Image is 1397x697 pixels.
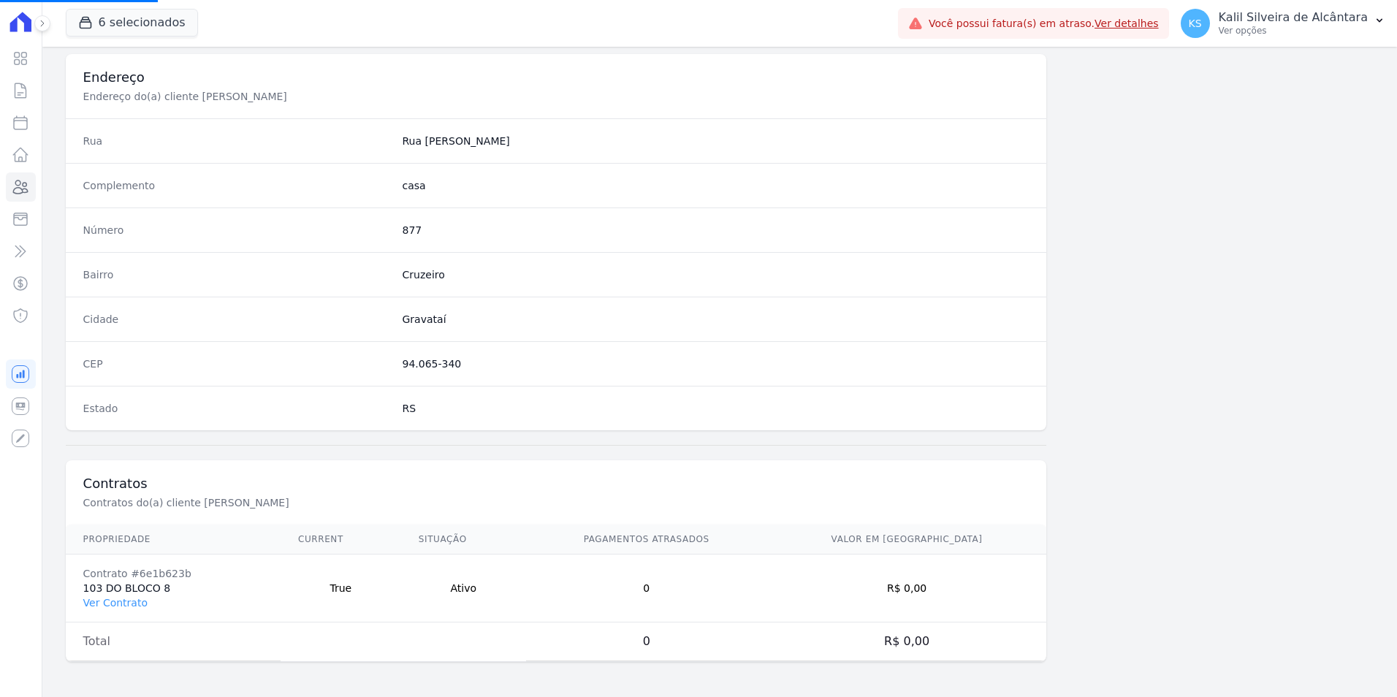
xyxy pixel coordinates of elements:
[83,597,148,609] a: Ver Contrato
[66,555,281,622] td: 103 DO BLOCO 8
[83,89,574,104] p: Endereço do(a) cliente [PERSON_NAME]
[526,555,767,622] td: 0
[767,525,1047,555] th: Valor em [GEOGRAPHIC_DATA]
[403,178,1029,193] dd: casa
[66,525,281,555] th: Propriedade
[403,401,1029,416] dd: RS
[1219,10,1368,25] p: Kalil Silveira de Alcântara
[66,622,281,661] td: Total
[281,525,401,555] th: Current
[83,69,1029,86] h3: Endereço
[83,357,391,371] dt: CEP
[929,16,1159,31] span: Você possui fatura(s) em atraso.
[83,401,391,416] dt: Estado
[1219,25,1368,37] p: Ver opções
[83,267,391,282] dt: Bairro
[83,178,391,193] dt: Complemento
[83,566,263,581] div: Contrato #6e1b623b
[401,525,526,555] th: Situação
[403,134,1029,148] dd: Rua [PERSON_NAME]
[767,555,1047,622] td: R$ 0,00
[403,223,1029,237] dd: 877
[403,357,1029,371] dd: 94.065-340
[526,525,767,555] th: Pagamentos Atrasados
[1095,18,1159,29] a: Ver detalhes
[403,267,1029,282] dd: Cruzeiro
[1169,3,1397,44] button: KS Kalil Silveira de Alcântara Ver opções
[66,9,198,37] button: 6 selecionados
[83,223,391,237] dt: Número
[403,312,1029,327] dd: Gravataí
[83,475,1029,492] h3: Contratos
[83,312,391,327] dt: Cidade
[83,134,391,148] dt: Rua
[83,495,574,510] p: Contratos do(a) cliente [PERSON_NAME]
[767,622,1047,661] td: R$ 0,00
[1189,18,1202,28] span: KS
[281,555,401,622] td: True
[401,555,526,622] td: Ativo
[526,622,767,661] td: 0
